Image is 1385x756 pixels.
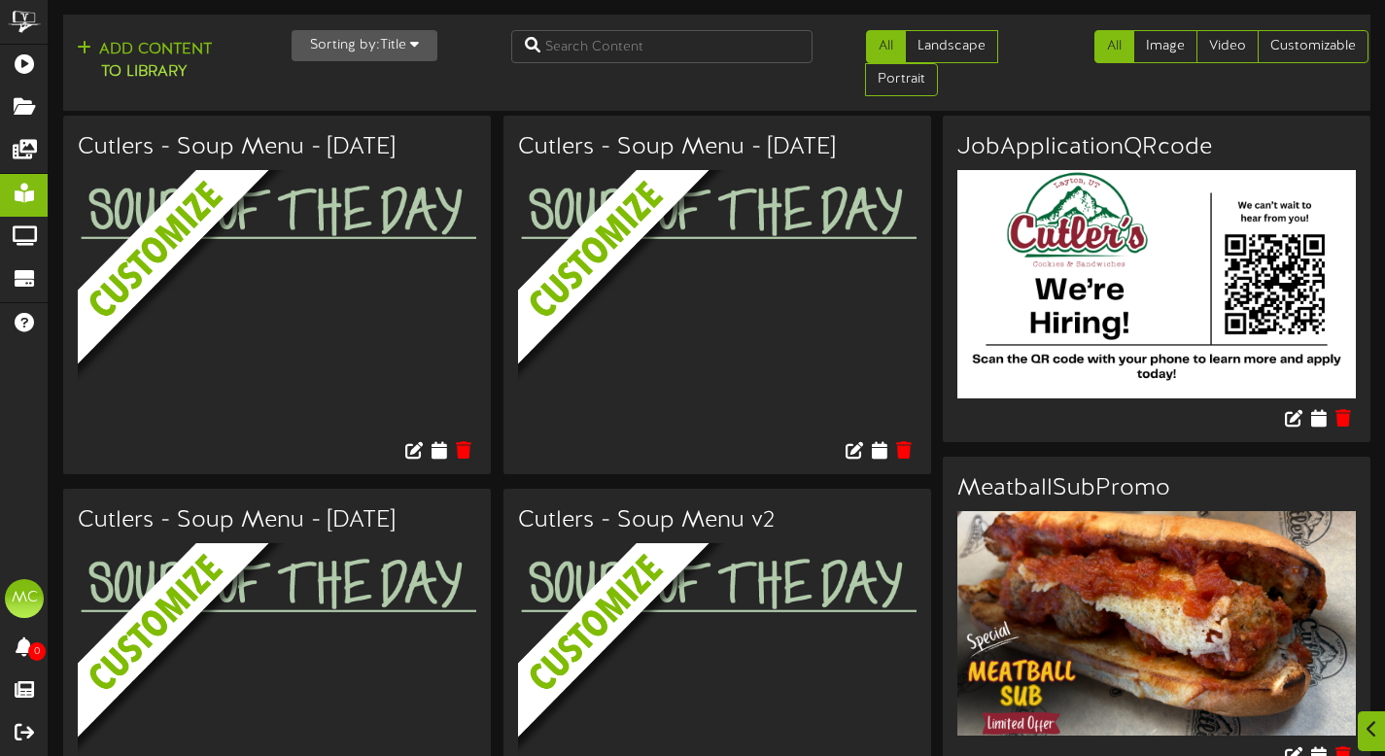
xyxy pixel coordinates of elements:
a: Landscape [905,30,998,63]
h3: Cutlers - Soup Menu - [DATE] [78,135,476,160]
img: customize_overlay-33eb2c126fd3cb1579feece5bc878b72.png [518,170,946,454]
h3: Cutlers - Soup Menu - [DATE] [78,508,476,533]
button: Sorting by:Title [292,30,437,61]
h3: MeatballSubPromo [957,476,1356,501]
a: Customizable [1258,30,1368,63]
a: Video [1196,30,1259,63]
div: MC [5,579,44,618]
img: customize_overlay-33eb2c126fd3cb1579feece5bc878b72.png [78,170,505,454]
a: All [866,30,906,63]
h3: Cutlers - Soup Menu - [DATE] [518,135,917,160]
a: Image [1133,30,1197,63]
input: Search Content [511,30,813,63]
h3: JobApplicationQRcode [957,135,1356,160]
a: Portrait [865,63,938,96]
a: All [1094,30,1134,63]
img: 1cb1dc5a-4a58-4d79-ad64-28fa12b3acb0.png [957,170,1356,397]
button: Add Contentto Library [71,38,218,85]
span: 0 [28,642,46,661]
img: 98bfa1e8-2f22-447d-8218-21d916827d4b.png [957,511,1356,736]
h3: Cutlers - Soup Menu v2 [518,508,917,533]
